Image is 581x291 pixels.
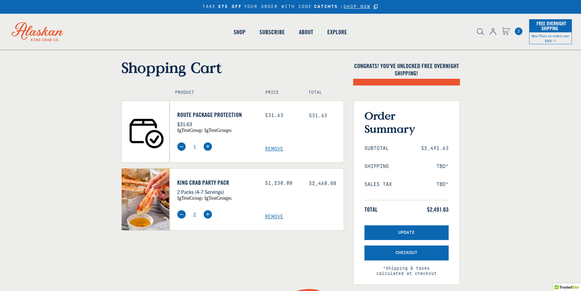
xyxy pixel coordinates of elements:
[535,19,566,33] span: Free Overnight Shipping
[3,14,72,50] img: Alaskan King Crab Co. logo
[177,120,256,128] p: $31.63
[292,15,320,49] a: About
[490,28,496,35] img: account
[177,179,256,186] a: King Crab Party Pack
[177,210,186,219] img: minus
[177,128,203,133] span: igTestGroup:
[364,225,449,240] button: Update
[553,38,556,43] span: Shipping Notice Icon
[203,142,212,151] img: plus
[364,109,449,135] h3: Order Summary
[308,90,338,95] h4: Total
[515,27,522,35] span: 3
[477,28,484,35] img: search
[204,195,232,201] span: igTestGroups:
[227,15,253,49] a: Shop
[175,90,252,95] h4: Product
[396,250,418,256] span: Checkout
[203,3,379,10] div: TAKE YOUR ORDER WITH CODE |
[364,146,389,151] span: Subtotal
[177,111,256,118] a: Route Package Protection
[265,90,295,95] h4: Price
[265,180,300,186] div: $1,230.00
[364,164,389,169] span: Shipping
[421,146,449,151] span: $2,491.63
[364,260,449,276] span: *Shipping & taxes calculated at checkout
[343,4,371,9] a: SHOP NOW
[121,59,344,76] h1: Shopping Cart
[364,246,449,260] button: Checkout
[364,206,378,213] span: Total
[122,101,170,162] img: Route Package Protection - $31.63
[515,27,522,35] a: Cart
[364,182,392,187] span: Sales Tax
[253,15,292,49] a: Subscribe
[314,4,338,9] strong: CATCH75
[204,128,232,133] span: igTestGroups:
[427,206,449,213] span: $2,491.63
[218,4,242,9] strong: $75 OFF
[502,27,510,36] a: Cart
[265,214,344,220] a: Remove
[265,113,300,118] div: $31.63
[177,188,256,196] p: 2 Packs (4-7 Servings)
[203,210,212,219] img: plus
[320,15,354,49] a: Explore
[265,146,344,152] a: Remove
[122,169,170,230] img: King Crab Party Pack - 2 Packs (4-7 Servings)
[353,62,460,77] h4: Congrats! You've unlocked FREE OVERNIGHT SHIPPING!
[177,195,203,201] span: igTestGroup:
[177,142,186,151] img: minus
[532,34,569,43] span: Mon-Thurs on orders over $300
[309,113,327,118] span: $31.63
[398,230,415,235] span: Update
[309,181,336,186] span: $2,460.00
